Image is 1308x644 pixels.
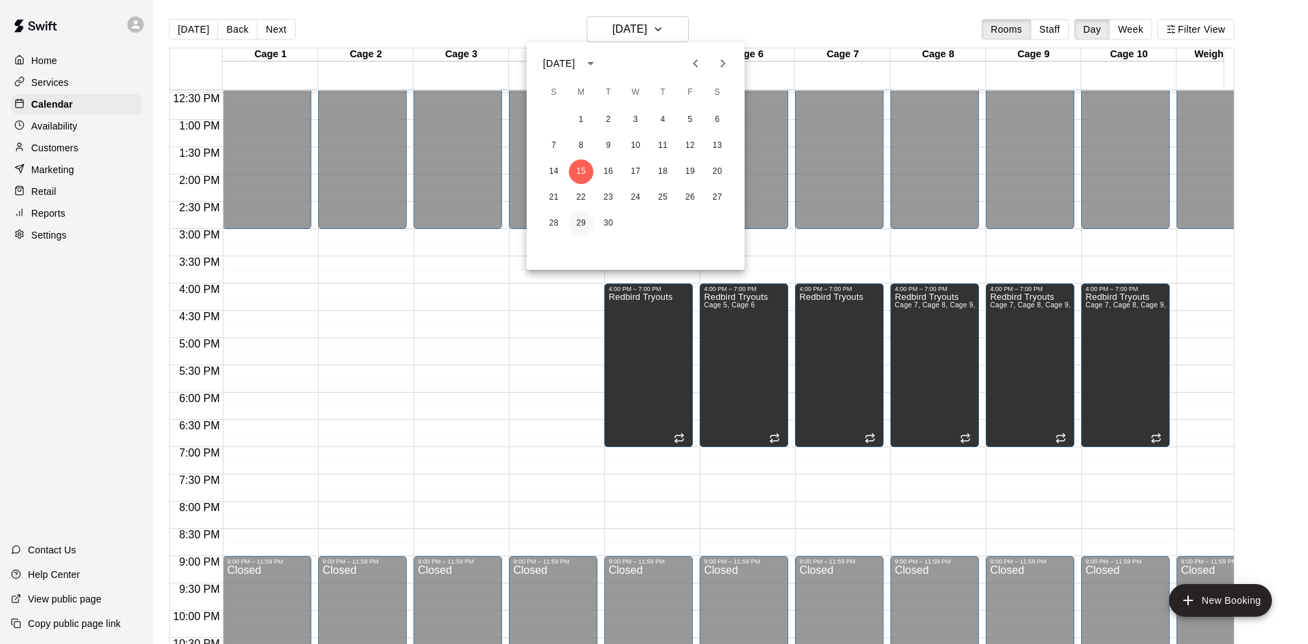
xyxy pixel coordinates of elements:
[651,108,675,132] button: 4
[705,134,730,158] button: 13
[651,185,675,210] button: 25
[678,79,702,106] span: Friday
[596,108,621,132] button: 2
[705,159,730,184] button: 20
[542,159,566,184] button: 14
[678,134,702,158] button: 12
[651,159,675,184] button: 18
[569,108,593,132] button: 1
[678,159,702,184] button: 19
[678,185,702,210] button: 26
[596,79,621,106] span: Tuesday
[542,79,566,106] span: Sunday
[623,159,648,184] button: 17
[623,134,648,158] button: 10
[705,79,730,106] span: Saturday
[542,134,566,158] button: 7
[623,108,648,132] button: 3
[705,108,730,132] button: 6
[569,134,593,158] button: 8
[678,108,702,132] button: 5
[623,79,648,106] span: Wednesday
[569,185,593,210] button: 22
[542,185,566,210] button: 21
[596,211,621,236] button: 30
[682,50,709,77] button: Previous month
[705,185,730,210] button: 27
[651,79,675,106] span: Thursday
[596,185,621,210] button: 23
[596,159,621,184] button: 16
[542,211,566,236] button: 28
[623,185,648,210] button: 24
[569,211,593,236] button: 29
[709,50,736,77] button: Next month
[569,159,593,184] button: 15
[569,79,593,106] span: Monday
[543,57,575,71] div: [DATE]
[579,52,602,75] button: calendar view is open, switch to year view
[651,134,675,158] button: 11
[596,134,621,158] button: 9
